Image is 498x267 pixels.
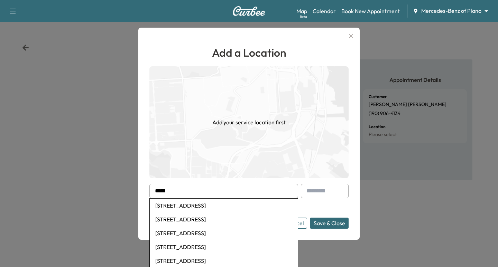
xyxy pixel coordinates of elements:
[150,226,298,240] li: [STREET_ADDRESS]
[150,240,298,254] li: [STREET_ADDRESS]
[300,14,307,19] div: Beta
[232,6,266,16] img: Curbee Logo
[212,118,286,126] h1: Add your service location first
[421,7,481,15] span: Mercedes-Benz of Plano
[149,44,349,61] h1: Add a Location
[310,218,349,229] button: Save & Close
[313,7,336,15] a: Calendar
[296,7,307,15] a: MapBeta
[150,199,298,212] li: [STREET_ADDRESS]
[149,66,349,178] img: empty-map-CL6vilOE.png
[341,7,400,15] a: Book New Appointment
[150,212,298,226] li: [STREET_ADDRESS]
